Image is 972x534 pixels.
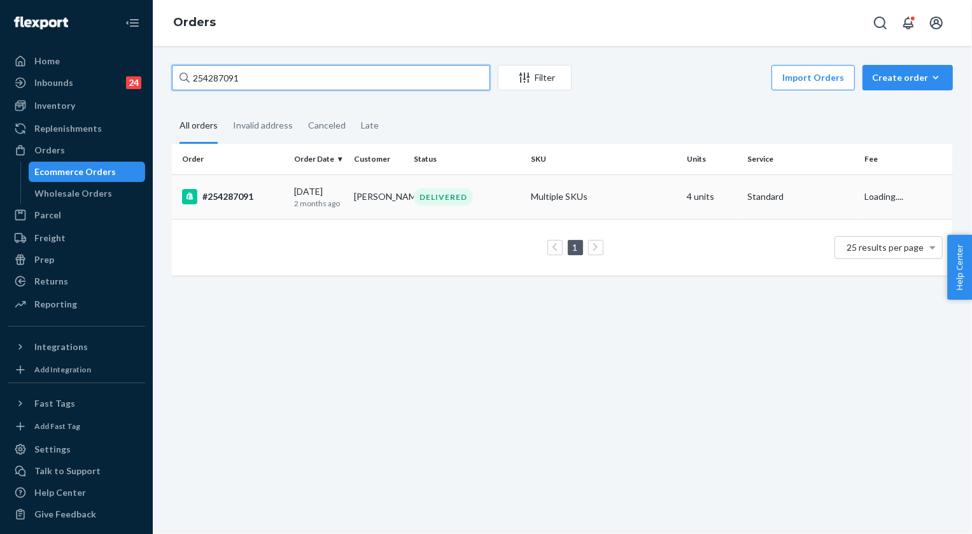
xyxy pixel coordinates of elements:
div: Freight [34,232,66,244]
button: Open account menu [924,10,949,36]
th: Order Date [289,144,349,174]
th: Units [682,144,742,174]
div: Customer [354,153,404,164]
th: Status [409,144,526,174]
button: Filter [498,65,572,90]
div: Integrations [34,341,88,353]
div: Invalid address [233,109,293,142]
button: Give Feedback [8,504,145,524]
td: 4 units [682,174,742,219]
td: Loading.... [859,174,953,219]
div: Home [34,55,60,67]
a: Inbounds24 [8,73,145,93]
div: Add Fast Tag [34,421,80,432]
div: Parcel [34,209,61,221]
th: Fee [859,144,953,174]
a: Help Center [8,482,145,503]
button: Import Orders [771,65,855,90]
a: Home [8,51,145,71]
button: Integrations [8,337,145,357]
button: Help Center [947,235,972,300]
a: Orders [8,140,145,160]
div: Prep [34,253,54,266]
p: Standard [747,190,854,203]
div: Inbounds [34,76,73,89]
td: Multiple SKUs [526,174,682,219]
div: Canceled [308,109,346,142]
div: Settings [34,443,71,456]
td: [PERSON_NAME] [349,174,409,219]
a: Ecommerce Orders [29,162,146,182]
a: Prep [8,249,145,270]
div: All orders [180,109,218,144]
a: Settings [8,439,145,460]
span: 25 results per page [847,242,924,253]
div: Talk to Support [34,465,101,477]
div: 24 [126,76,141,89]
a: Replenishments [8,118,145,139]
div: Wholesale Orders [35,187,113,200]
ol: breadcrumbs [163,4,226,41]
img: Flexport logo [14,17,68,29]
div: Reporting [34,298,77,311]
p: 2 months ago [294,198,344,209]
div: Fast Tags [34,397,75,410]
a: Orders [173,15,216,29]
div: [DATE] [294,185,344,209]
button: Open Search Box [868,10,893,36]
div: Inventory [34,99,75,112]
div: Add Integration [34,364,91,375]
a: Talk to Support [8,461,145,481]
div: Filter [498,71,571,84]
div: Create order [872,71,943,84]
div: DELIVERED [414,188,473,206]
th: SKU [526,144,682,174]
th: Order [172,144,289,174]
a: Reporting [8,294,145,314]
div: Ecommerce Orders [35,165,116,178]
a: Add Fast Tag [8,419,145,434]
button: Fast Tags [8,393,145,414]
button: Create order [863,65,953,90]
a: Parcel [8,205,145,225]
div: Returns [34,275,68,288]
a: Add Integration [8,362,145,377]
button: Close Navigation [120,10,145,36]
div: #254287091 [182,189,284,204]
button: Open notifications [896,10,921,36]
a: Wholesale Orders [29,183,146,204]
th: Service [742,144,859,174]
div: Replenishments [34,122,102,135]
div: Give Feedback [34,508,96,521]
input: Search orders [172,65,490,90]
a: Page 1 is your current page [570,242,581,253]
a: Returns [8,271,145,292]
div: Orders [34,144,65,157]
a: Inventory [8,95,145,116]
a: Freight [8,228,145,248]
div: Late [361,109,379,142]
div: Help Center [34,486,86,499]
